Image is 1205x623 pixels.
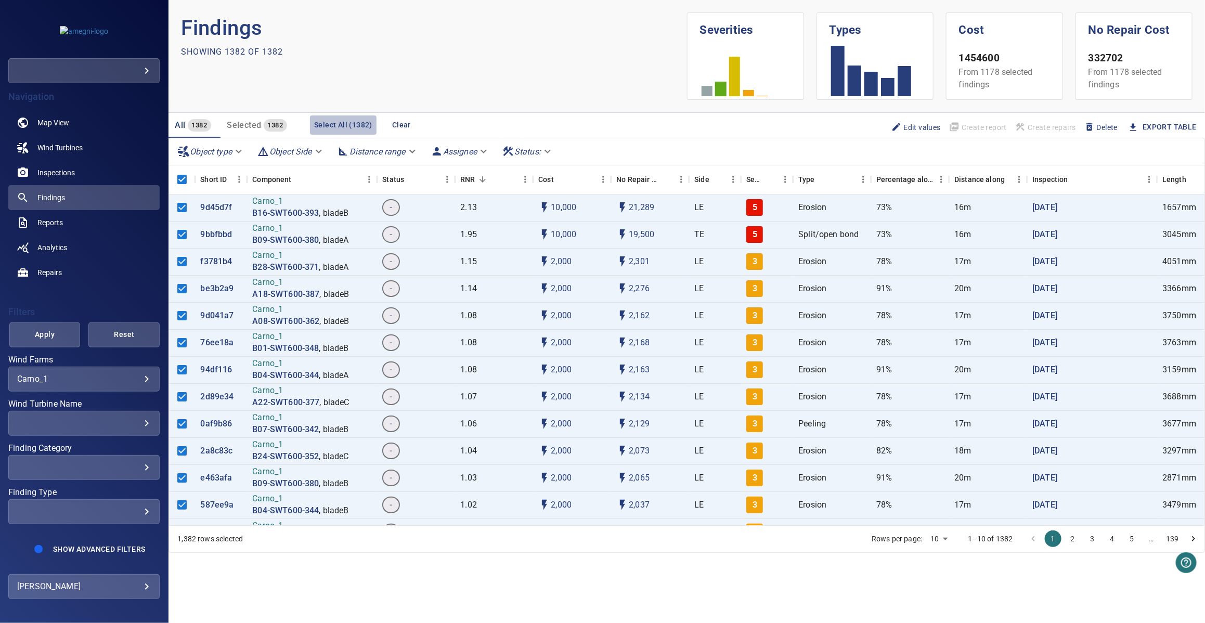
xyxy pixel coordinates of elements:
div: [PERSON_NAME] [17,578,151,595]
span: Apply [22,328,68,341]
p: Erosion [798,364,826,376]
p: 16m [954,202,971,214]
button: Go to page 4 [1104,530,1121,547]
span: Edit values [891,122,941,133]
p: , bladeB [319,478,348,490]
button: Menu [856,172,871,187]
p: , bladeB [319,289,349,301]
span: 1382 [188,120,212,132]
p: , bladeA [319,262,348,274]
span: Repairs [37,267,62,278]
a: B04-SWT600-344 [252,505,319,517]
button: Export Table [1122,118,1205,137]
div: Status [382,165,404,194]
p: , bladeB [319,505,348,517]
p: 3 [753,310,757,322]
span: Analytics [37,242,67,253]
p: LE [694,364,704,376]
p: 76ee18a [200,337,234,349]
svg: Auto impact [616,445,629,457]
button: Menu [361,172,377,187]
span: From 1178 selected findings [959,67,1033,89]
button: Menu [231,172,247,187]
p: 0af9b86 [200,418,232,430]
p: B01-SWT600-348 [252,343,319,355]
p: [DATE] [1032,418,1057,430]
p: 10,000 [551,229,576,241]
button: Edit values [887,119,945,136]
h1: No Repair Cost [1089,13,1180,39]
p: 73% [876,202,892,214]
a: 9d041a7 [200,310,234,322]
p: Erosion [798,202,826,214]
div: Object type [173,142,249,161]
button: Select All (1382) [310,115,377,135]
div: Component [247,165,377,194]
p: Carno_1 [252,385,349,397]
span: - [383,256,398,268]
p: e463afa [200,472,232,484]
button: Menu [595,172,611,187]
svg: Auto cost [538,336,551,349]
label: Finding Type [8,488,160,497]
svg: Auto impact [616,391,629,403]
svg: Auto cost [538,255,551,268]
a: B09-SWT600-380 [252,235,319,246]
a: Export Table [1143,121,1197,134]
span: - [383,202,398,214]
button: Menu [1012,172,1027,187]
a: inspections noActive [8,160,160,185]
button: Sort [404,172,419,187]
em: Distance range [349,147,406,157]
a: [DATE] [1032,229,1057,241]
button: Go to page 139 [1163,530,1182,547]
div: 10 [926,531,951,547]
button: Menu [517,172,533,187]
span: - [383,310,398,322]
span: Reset [101,328,147,341]
p: 73% [876,229,892,241]
svg: Auto cost [538,364,551,376]
p: 5 [753,229,757,241]
button: Go to next page [1185,530,1202,547]
div: Side [694,165,709,194]
p: 20m [954,364,971,376]
button: Go to page 3 [1084,530,1101,547]
a: analytics noActive [8,235,160,260]
p: 19,500 [629,229,654,241]
a: B09-SWT600-380 [252,478,319,490]
p: 1657mm [1162,202,1196,214]
p: 1454600 [959,51,1050,66]
div: The base labour and equipment costs to repair the finding. Does not include the loss of productio... [538,165,554,194]
p: LE [694,256,704,268]
p: 2,168 [629,337,650,349]
div: Cost [533,165,611,194]
p: 3045mm [1162,229,1196,241]
p: 3366mm [1162,283,1196,295]
p: 2,162 [629,310,650,322]
p: , bladeB [319,316,349,328]
label: Finding Category [8,444,160,452]
a: 9d45d7f [200,202,232,214]
a: B07-SWT600-342 [252,424,319,436]
div: Status [377,165,455,194]
span: - [383,337,398,349]
p: A22-SWT600-377 [252,397,319,409]
span: Show Advanced Filters [53,545,145,553]
svg: Auto impact [616,499,629,511]
p: , bladeB [319,343,348,355]
button: Apply [9,322,81,347]
div: Object Side [253,142,329,161]
div: Short ID [200,165,227,194]
p: LE [694,310,704,322]
p: 4051mm [1162,256,1196,268]
div: RNR [455,165,533,194]
div: Distance along [949,165,1027,194]
a: 2a8c83c [200,445,232,457]
svg: Auto cost [538,418,551,430]
a: 9bbfbbd [200,229,232,241]
a: [DATE] [1032,445,1057,457]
